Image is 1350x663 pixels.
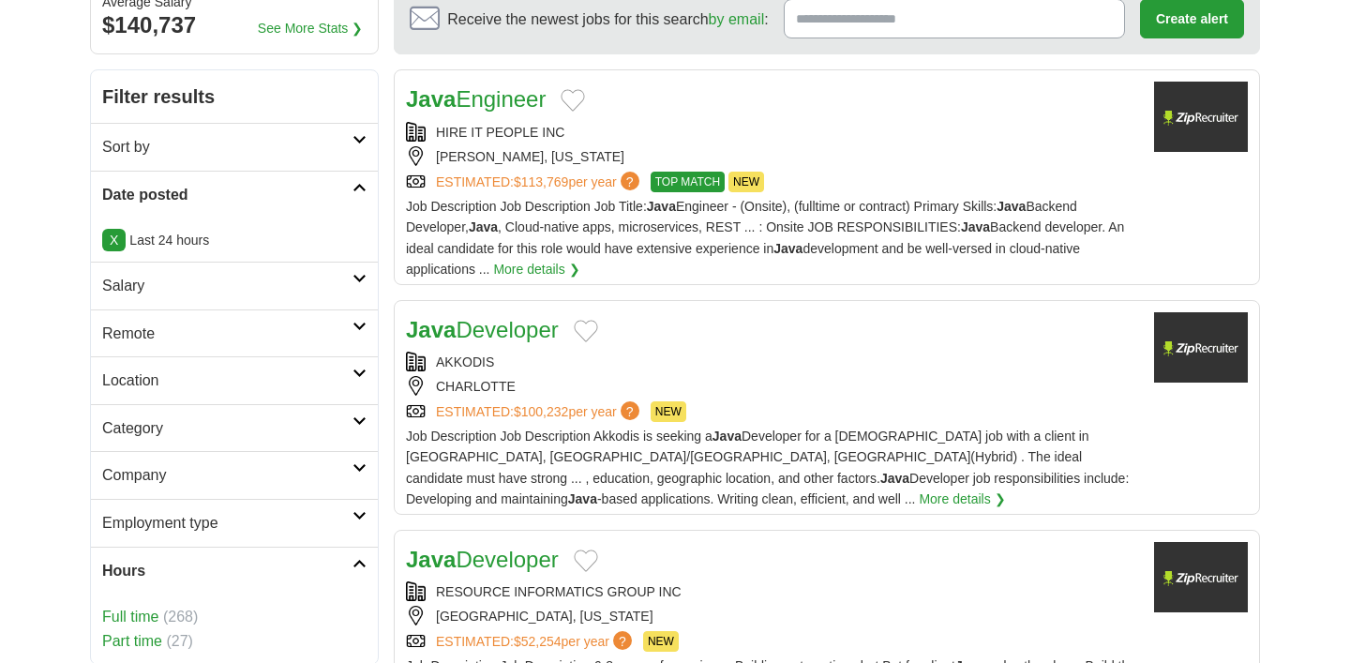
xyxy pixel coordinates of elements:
[102,369,352,393] h2: Location
[447,8,768,32] span: Receive the newest jobs for this search :
[436,631,636,652] a: ESTIMATED:$52,254per year?
[514,634,562,649] span: $52,254
[91,171,378,218] a: Date posted
[91,404,378,452] a: Category
[102,416,352,441] h2: Category
[514,174,568,189] span: $113,769
[102,229,126,251] a: X
[651,172,725,192] span: TOP MATCH
[493,259,579,279] a: More details ❯
[102,511,352,535] h2: Employment type
[406,122,1139,143] div: HIRE IT PEOPLE INC
[773,241,802,256] strong: Java
[406,317,559,342] a: JavaDeveloper
[406,86,546,112] a: JavaEngineer
[1154,542,1248,612] img: Company logo
[406,547,559,572] a: JavaDeveloper
[102,633,162,649] a: Part time
[436,401,643,422] a: ESTIMATED:$100,232per year?
[102,8,367,42] div: $140,737
[91,499,378,547] a: Employment type
[621,401,639,420] span: ?
[469,219,498,234] strong: Java
[91,309,378,357] a: Remote
[574,550,598,572] button: Add to favorite jobs
[102,274,352,298] h2: Salary
[436,172,643,192] a: ESTIMATED:$113,769per year?
[406,317,456,342] strong: Java
[406,86,456,112] strong: Java
[643,631,679,652] span: NEW
[561,89,585,112] button: Add to favorite jobs
[102,135,352,159] h2: Sort by
[102,609,158,625] a: Full time
[91,70,378,123] h2: Filter results
[880,471,909,486] strong: Java
[102,463,352,488] h2: Company
[613,631,632,650] span: ?
[163,609,198,625] span: (268)
[102,559,352,583] h2: Hours
[406,581,1139,602] div: RESOURCE INFORMATICS GROUP INC
[651,401,686,422] span: NEW
[406,376,1139,397] div: CHARLOTTE
[406,606,1139,626] div: [GEOGRAPHIC_DATA], [US_STATE]
[728,172,764,192] span: NEW
[1154,312,1248,383] img: Company logo
[406,429,1129,506] span: Job Description Job Description Akkodis is seeking a Developer for a [DEMOGRAPHIC_DATA] job with ...
[102,183,352,207] h2: Date posted
[961,219,990,234] strong: Java
[91,451,378,499] a: Company
[166,633,192,649] span: (27)
[514,404,568,419] span: $100,232
[258,18,363,38] a: See More Stats ❯
[406,547,456,572] strong: Java
[621,172,639,190] span: ?
[91,356,378,404] a: Location
[406,352,1139,372] div: AKKODIS
[568,491,597,506] strong: Java
[1154,82,1248,152] img: Company logo
[406,146,1139,167] div: [PERSON_NAME], [US_STATE]
[102,322,352,346] h2: Remote
[574,320,598,342] button: Add to favorite jobs
[712,429,742,444] strong: Java
[919,489,1005,509] a: More details ❯
[997,199,1026,214] strong: Java
[91,123,378,171] a: Sort by
[91,547,378,595] a: Hours
[91,262,378,309] a: Salary
[709,11,765,27] a: by email
[647,199,676,214] strong: Java
[102,230,367,250] p: Last 24 hours
[406,199,1124,277] span: Job Description Job Description Job Title: Engineer - (Onsite), (fulltime or contract) Primary Sk...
